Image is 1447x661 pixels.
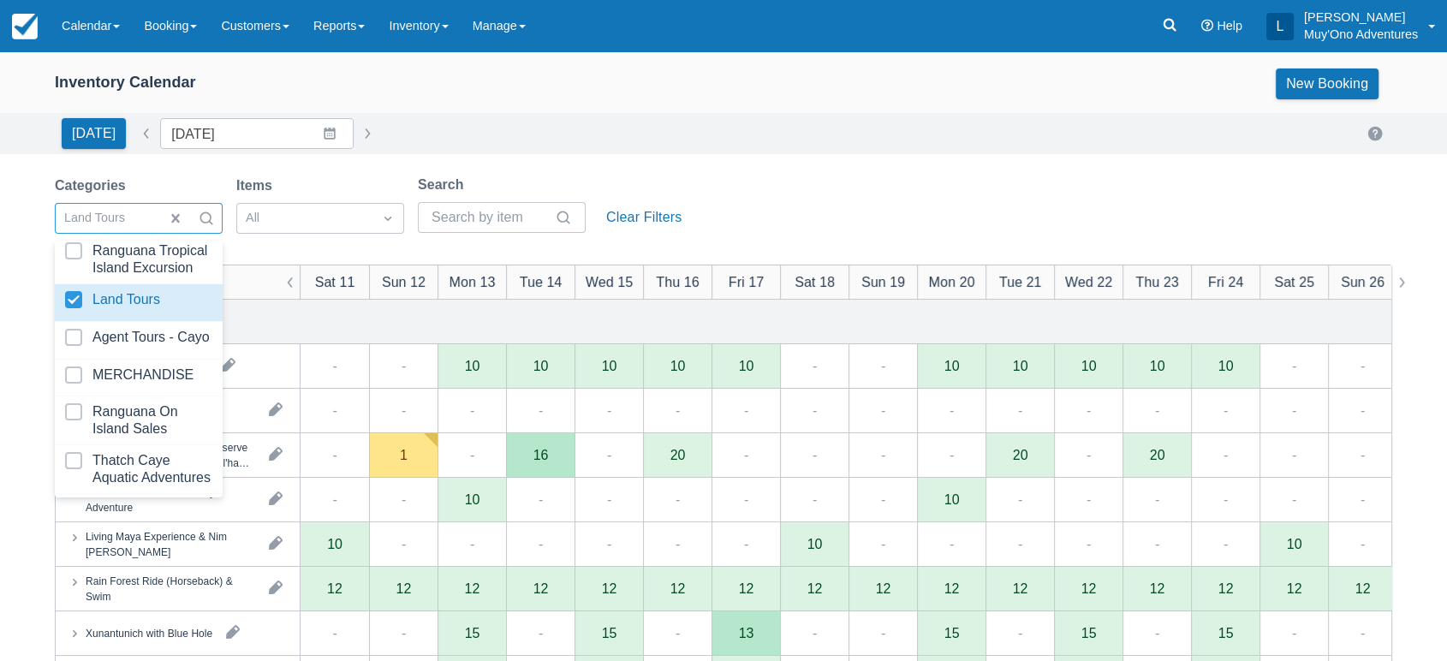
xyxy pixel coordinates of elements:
div: 10 [1150,359,1165,372]
div: - [1087,533,1091,554]
input: Date [160,118,354,149]
div: Sun 12 [382,271,426,292]
div: - [1155,533,1159,554]
div: Sun 26 [1341,271,1384,292]
button: [DATE] [62,118,126,149]
div: 12 [739,581,754,595]
div: - [607,533,611,554]
div: 10 [670,359,686,372]
p: [PERSON_NAME] [1304,9,1418,26]
div: 15 [944,626,960,640]
div: Mon 20 [929,271,975,292]
div: - [539,622,543,643]
div: - [607,400,611,420]
div: - [607,489,611,509]
div: - [332,400,336,420]
div: 12 [1218,581,1234,595]
div: 12 [327,581,342,595]
div: 20 [1013,448,1028,462]
div: - [1361,533,1365,554]
div: - [1018,489,1022,509]
div: 13 [739,626,754,640]
div: - [332,622,336,643]
div: - [744,444,748,465]
label: Search [418,175,470,195]
div: 10 [465,359,480,372]
div: 1 [400,448,408,462]
div: - [402,533,406,554]
div: - [1292,355,1296,376]
div: - [1224,489,1228,509]
div: 15 [1218,626,1234,640]
div: Wed 15 [586,271,633,292]
div: 10 [602,359,617,372]
div: Thu 16 [656,271,699,292]
div: - [813,622,817,643]
div: - [1155,400,1159,420]
div: 12 [1013,581,1028,595]
div: 10 [1287,537,1302,551]
div: - [950,400,954,420]
div: - [1292,444,1296,465]
div: - [744,400,748,420]
div: - [1361,489,1365,509]
div: Sun 19 [861,271,905,292]
div: Rain Forest Ride (Horseback) & Swim [86,573,255,604]
div: Sat 18 [795,271,835,292]
div: - [332,355,336,376]
div: - [881,400,885,420]
div: - [1361,444,1365,465]
div: 12 [876,581,891,595]
div: - [1018,400,1022,420]
div: Tue 21 [999,271,1042,292]
div: 12 [1355,581,1371,595]
div: 20 [670,448,686,462]
a: New Booking [1276,68,1379,99]
span: Help [1217,19,1242,33]
div: - [676,533,680,554]
div: - [402,355,406,376]
div: - [1361,400,1365,420]
div: 12 [602,581,617,595]
div: 10 [1013,359,1028,372]
div: - [1361,622,1365,643]
div: - [676,489,680,509]
div: - [744,533,748,554]
div: 12 [396,581,412,595]
label: Categories [55,176,133,196]
div: - [881,622,885,643]
div: - [539,400,543,420]
div: - [470,533,474,554]
div: 10 [944,492,960,506]
div: - [813,489,817,509]
div: 12 [944,581,960,595]
div: - [813,400,817,420]
div: - [950,444,954,465]
div: L [1266,13,1294,40]
div: - [1224,400,1228,420]
div: - [539,533,543,554]
div: - [1087,444,1091,465]
span: Dropdown icon [379,210,396,227]
div: - [1292,400,1296,420]
div: Xunantunich with Blue Hole [86,625,212,640]
i: Help [1201,20,1213,32]
div: - [402,622,406,643]
label: Items [236,176,279,196]
div: - [881,489,885,509]
p: Muy'Ono Adventures [1304,26,1418,43]
span: Search [198,210,215,227]
div: Thu 23 [1135,271,1178,292]
div: - [402,400,406,420]
div: - [332,444,336,465]
div: - [1155,622,1159,643]
div: 15 [602,626,617,640]
div: - [950,533,954,554]
div: - [881,444,885,465]
div: 10 [807,537,823,551]
div: - [1087,489,1091,509]
input: Search by item [432,202,551,233]
div: - [1361,355,1365,376]
div: Wed 22 [1065,271,1112,292]
div: Tue 14 [520,271,563,292]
